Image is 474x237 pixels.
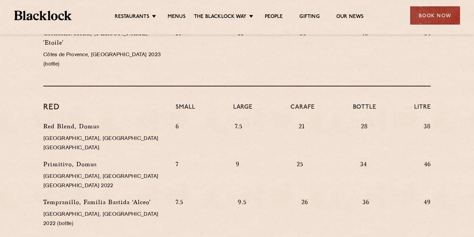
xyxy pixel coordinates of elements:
h4: Bottle [353,103,376,118]
p: 46 [424,160,431,194]
p: 13 [238,29,244,72]
p: Tempranillo, Familia Bastida ‘Alceo’ [43,197,166,207]
p: [GEOGRAPHIC_DATA], [GEOGRAPHIC_DATA] [GEOGRAPHIC_DATA] [43,134,166,153]
p: Côtes de Provence, [GEOGRAPHIC_DATA] 2023 (bottle) [43,51,166,69]
p: Grenache/blend, [PERSON_NAME] 'Etoile' [43,29,166,47]
p: 9.5 [238,197,246,232]
h4: Carafe [290,103,315,118]
p: 25 [297,160,303,194]
p: 49 [424,197,431,232]
p: [GEOGRAPHIC_DATA], [GEOGRAPHIC_DATA] 2022 (bottle) [43,210,166,229]
p: 9 [236,160,239,194]
p: [GEOGRAPHIC_DATA], [GEOGRAPHIC_DATA] [GEOGRAPHIC_DATA] 2022 [43,172,166,191]
p: 26 [301,197,308,232]
h3: Red [43,103,166,112]
a: Gifting [299,14,319,21]
p: 38 [424,122,431,156]
p: 36 [363,197,369,232]
a: Restaurants [115,14,149,21]
p: Red Blend, Domus [43,122,166,131]
div: Book Now [410,6,460,25]
p: 64 [424,29,431,72]
a: Menus [168,14,186,21]
p: 28 [361,122,368,156]
p: 7.5 [176,197,183,232]
p: 6 [176,122,179,156]
p: 36 [300,29,306,72]
p: 48 [362,29,369,72]
a: Our News [336,14,364,21]
a: The Blacklock Way [194,14,246,21]
p: 34 [360,160,367,194]
h4: Small [176,103,195,118]
a: People [265,14,283,21]
p: 21 [299,122,305,156]
img: BL_Textured_Logo-footer-cropped.svg [14,11,72,20]
p: 7.5 [235,122,242,156]
p: 7 [176,160,179,194]
h4: Litre [414,103,431,118]
p: Primitivo, Domus [43,160,166,169]
p: 10 [176,29,182,72]
h4: Large [233,103,252,118]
